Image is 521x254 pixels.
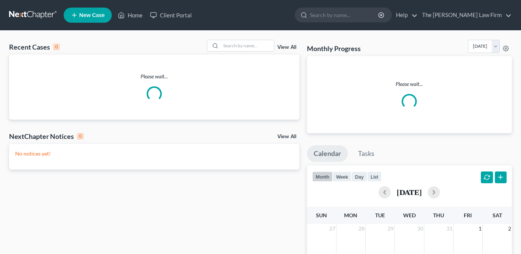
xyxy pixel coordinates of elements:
[387,224,394,233] span: 29
[507,224,512,233] span: 2
[464,212,472,218] span: Fri
[9,73,299,80] p: Please wait...
[416,224,424,233] span: 30
[79,12,105,18] span: New Case
[446,224,453,233] span: 31
[344,212,357,218] span: Mon
[310,8,379,22] input: Search by name...
[316,212,327,218] span: Sun
[313,80,506,88] p: Please wait...
[307,145,348,162] a: Calendar
[77,133,84,140] div: 0
[221,40,274,51] input: Search by name...
[15,150,293,157] p: No notices yet!
[418,8,512,22] a: The [PERSON_NAME] Law Firm
[367,171,382,182] button: list
[307,44,361,53] h3: Monthly Progress
[277,45,296,50] a: View All
[403,212,416,218] span: Wed
[392,8,418,22] a: Help
[53,44,60,50] div: 0
[9,132,84,141] div: NextChapter Notices
[375,212,385,218] span: Tue
[312,171,333,182] button: month
[433,212,444,218] span: Thu
[397,188,422,196] h2: [DATE]
[277,134,296,139] a: View All
[493,212,502,218] span: Sat
[478,224,482,233] span: 1
[9,42,60,51] div: Recent Cases
[329,224,336,233] span: 27
[358,224,365,233] span: 28
[352,171,367,182] button: day
[146,8,196,22] a: Client Portal
[114,8,146,22] a: Home
[333,171,352,182] button: week
[351,145,381,162] a: Tasks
